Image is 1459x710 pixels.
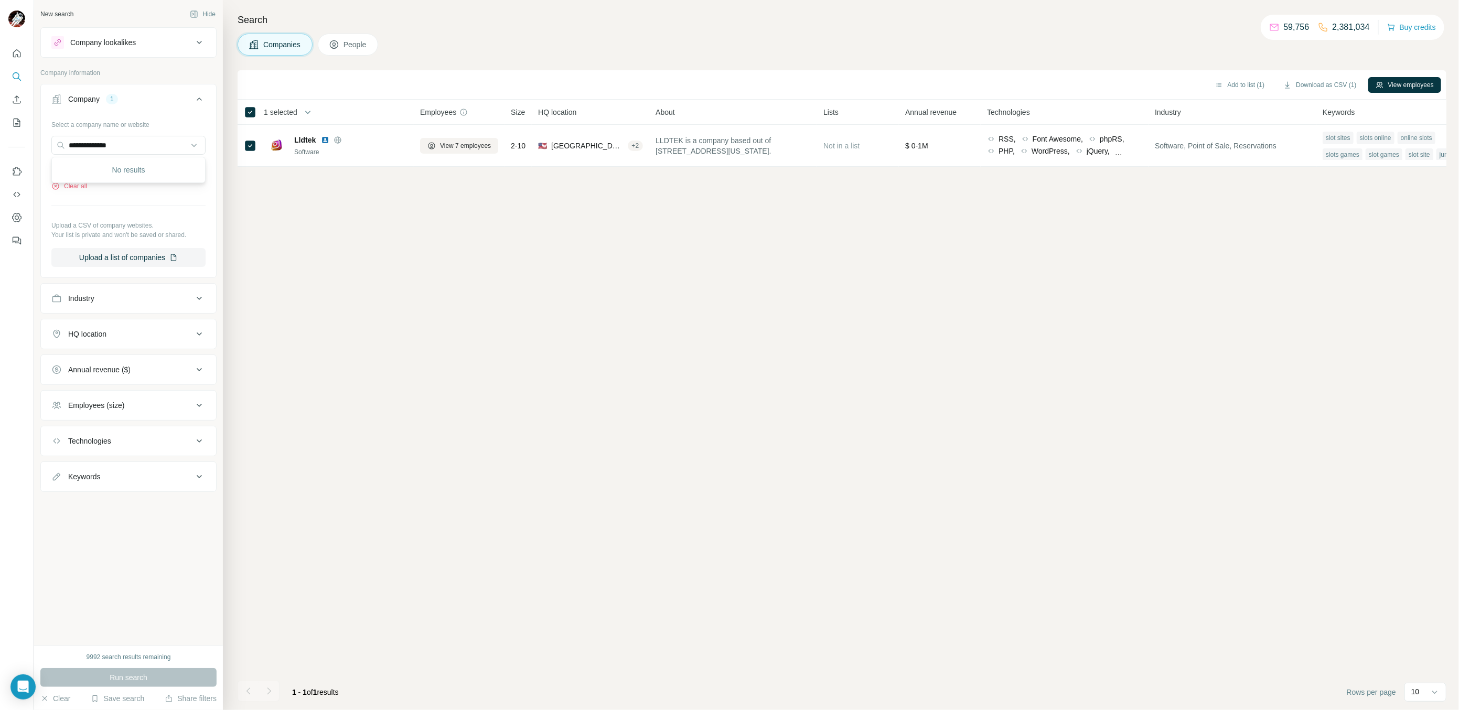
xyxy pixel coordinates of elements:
[1155,141,1276,151] span: Software, Point of Sale, Reservations
[1323,148,1363,161] div: slots games
[8,67,25,86] button: Search
[344,39,368,50] span: People
[1333,21,1370,34] p: 2,381,034
[551,141,623,151] span: [GEOGRAPHIC_DATA], [US_STATE]
[51,116,206,130] div: Select a company name or website
[8,113,25,132] button: My lists
[1155,107,1181,117] span: Industry
[41,30,216,55] button: Company lookalikes
[40,693,70,704] button: Clear
[292,688,339,696] span: results
[905,142,928,150] span: $ 0-1M
[41,321,216,347] button: HQ location
[41,393,216,418] button: Employees (size)
[8,185,25,204] button: Use Surfe API
[307,688,313,696] span: of
[656,107,675,117] span: About
[183,6,223,22] button: Hide
[68,436,111,446] div: Technologies
[41,357,216,382] button: Annual revenue ($)
[68,329,106,339] div: HQ location
[1398,132,1435,144] div: online slots
[8,231,25,250] button: Feedback
[269,137,286,154] img: Logo of Lldtek
[70,37,136,48] div: Company lookalikes
[106,94,118,104] div: 1
[420,107,456,117] span: Employees
[999,134,1016,144] span: RSS,
[1100,134,1124,144] span: phpRS,
[292,688,307,696] span: 1 - 1
[41,286,216,311] button: Industry
[628,141,643,150] div: + 2
[1368,77,1441,93] button: View employees
[263,39,302,50] span: Companies
[68,364,131,375] div: Annual revenue ($)
[1032,146,1070,156] span: WordPress,
[1387,20,1436,35] button: Buy credits
[1347,687,1396,697] span: Rows per page
[538,107,576,117] span: HQ location
[68,94,100,104] div: Company
[40,9,73,19] div: New search
[538,141,547,151] span: 🇺🇸
[511,141,525,151] span: 2-10
[511,107,525,117] span: Size
[68,293,94,304] div: Industry
[1033,134,1083,144] span: Font Awesome,
[10,674,36,700] div: Open Intercom Messenger
[54,159,203,180] div: No results
[68,471,100,482] div: Keywords
[294,135,316,145] span: Lldtek
[1357,132,1394,144] div: slots online
[51,221,206,230] p: Upload a CSV of company websites.
[8,162,25,181] button: Use Surfe on LinkedIn
[313,688,317,696] span: 1
[8,208,25,227] button: Dashboard
[1366,148,1402,161] div: slot games
[1406,148,1433,161] div: slot site
[41,464,216,489] button: Keywords
[1323,132,1354,144] div: slot sites
[823,142,860,150] span: Not in a list
[87,652,171,662] div: 9992 search results remaining
[1276,77,1364,93] button: Download as CSV (1)
[8,10,25,27] img: Avatar
[51,181,87,191] button: Clear all
[91,693,144,704] button: Save search
[51,230,206,240] p: Your list is private and won't be saved or shared.
[238,13,1446,27] h4: Search
[68,400,124,411] div: Employees (size)
[1323,107,1355,117] span: Keywords
[41,428,216,454] button: Technologies
[987,107,1030,117] span: Technologies
[440,141,491,150] span: View 7 employees
[294,147,407,157] div: Software
[321,136,329,144] img: LinkedIn logo
[165,693,217,704] button: Share filters
[999,146,1015,156] span: PHP,
[1087,146,1110,156] span: jQuery,
[8,90,25,109] button: Enrich CSV
[905,107,957,117] span: Annual revenue
[1208,77,1272,93] button: Add to list (1)
[1284,21,1310,34] p: 59,756
[823,107,839,117] span: Lists
[656,135,811,156] span: LLDTEK is a company based out of [STREET_ADDRESS][US_STATE].
[1411,686,1420,697] p: 10
[51,248,206,267] button: Upload a list of companies
[41,87,216,116] button: Company1
[40,68,217,78] p: Company information
[264,107,297,117] span: 1 selected
[8,44,25,63] button: Quick start
[420,138,498,154] button: View 7 employees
